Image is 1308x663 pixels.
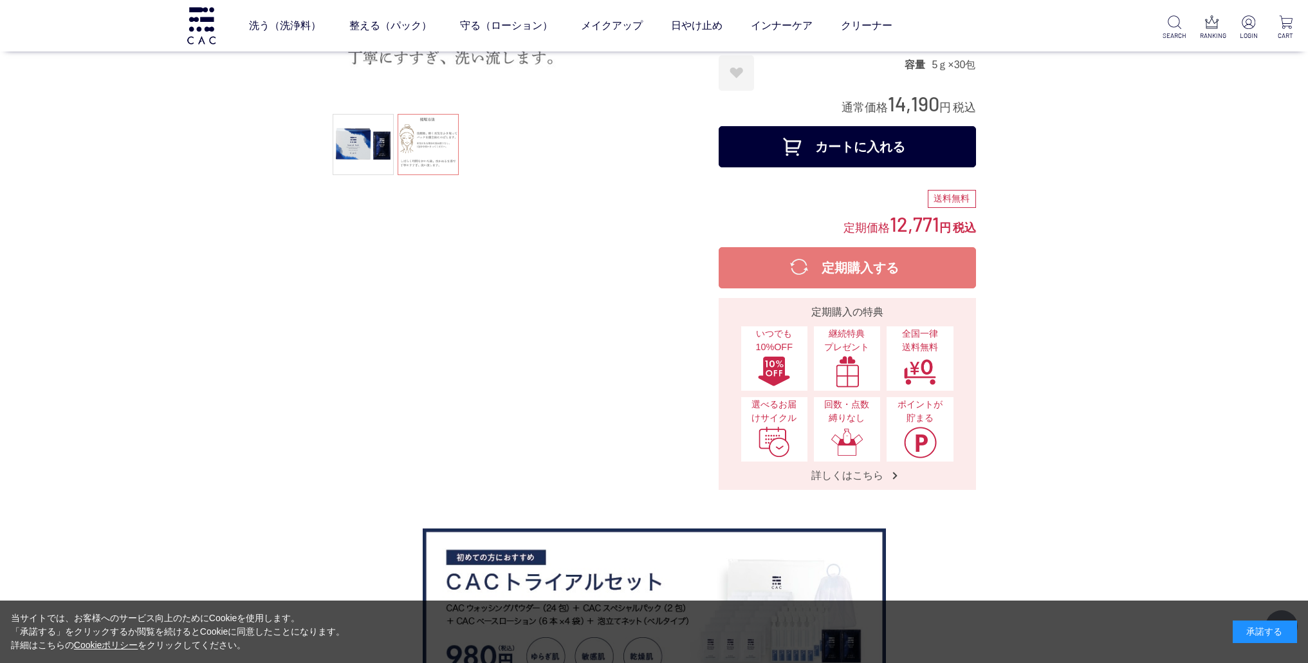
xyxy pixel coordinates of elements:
[831,426,864,458] img: 回数・点数縛りなし
[953,221,976,234] span: 税込
[581,8,643,44] a: メイクアップ
[11,612,345,652] div: 当サイトでは、お客様へのサービス向上のためにCookieを使用します。 「承諾する」をクリックするか閲覧を続けるとCookieに同意したことになります。 詳細はこちらの をクリックしてください。
[905,58,932,71] dt: 容量
[1274,31,1298,41] p: CART
[1274,15,1298,41] a: CART
[890,212,939,236] span: 12,771
[841,8,892,44] a: クリーナー
[748,398,801,425] span: 選べるお届けサイクル
[1233,621,1297,643] div: 承諾する
[748,327,801,355] span: いつでも10%OFF
[460,8,553,44] a: 守る（ローション）
[1163,15,1186,41] a: SEARCH
[719,55,754,91] a: お気に入りに登録する
[893,398,946,425] span: ポイントが貯まる
[724,304,971,320] div: 定期購入の特典
[820,398,874,425] span: 回数・点数縛りなし
[842,101,888,114] span: 通常価格
[928,190,976,208] div: 送料無料
[1200,15,1224,41] a: RANKING
[1237,31,1260,41] p: LOGIN
[953,101,976,114] span: 税込
[1200,31,1224,41] p: RANKING
[888,91,939,115] span: 14,190
[939,221,951,234] span: 円
[719,247,976,288] button: 定期購入する
[757,426,791,458] img: 選べるお届けサイクル
[349,8,432,44] a: 整える（パック）
[893,327,946,355] span: 全国一律 送料無料
[939,101,951,114] span: 円
[932,58,975,71] dd: 5ｇ×30包
[719,126,976,167] button: カートに入れる
[1163,31,1186,41] p: SEARCH
[798,469,896,482] span: 詳しくはこちら
[249,8,321,44] a: 洗う（洗浄料）
[185,7,217,44] img: logo
[1237,15,1260,41] a: LOGIN
[843,220,890,234] span: 定期価格
[757,355,791,388] img: いつでも10%OFF
[831,355,864,388] img: 継続特典プレゼント
[751,8,813,44] a: インナーケア
[903,426,937,458] img: ポイントが貯まる
[74,640,138,650] a: Cookieポリシー
[719,298,976,490] a: 定期購入の特典 いつでも10%OFFいつでも10%OFF 継続特典プレゼント継続特典プレゼント 全国一律送料無料全国一律送料無料 選べるお届けサイクル選べるお届けサイクル 回数・点数縛りなし回数...
[820,327,874,355] span: 継続特典 プレゼント
[903,355,937,388] img: 全国一律送料無料
[671,8,723,44] a: 日やけ止め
